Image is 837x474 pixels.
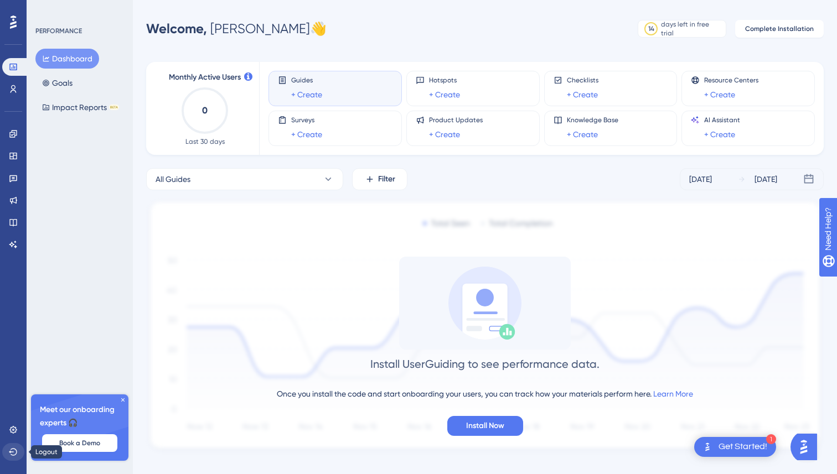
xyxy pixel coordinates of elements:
span: Meet our onboarding experts 🎧 [40,403,120,430]
span: Resource Centers [704,76,758,85]
a: + Create [429,128,460,141]
div: [DATE] [689,173,712,186]
div: [PERSON_NAME] 👋 [146,20,327,38]
div: Open Get Started! checklist, remaining modules: 1 [694,437,776,457]
button: Install Now [447,416,523,436]
span: Need Help? [26,3,69,16]
a: Learn More [653,389,693,398]
button: Goals [35,73,79,93]
span: Welcome, [146,20,207,37]
a: + Create [704,88,735,101]
span: Hotspots [429,76,460,85]
span: Book a Demo [59,439,100,447]
div: days left in free trial [661,20,722,38]
img: 1ec67ef948eb2d50f6bf237e9abc4f97.svg [146,199,824,454]
a: + Create [704,128,735,141]
div: [DATE] [755,173,777,186]
span: Product Updates [429,116,483,124]
button: All Guides [146,168,343,190]
span: Monthly Active Users [169,71,241,84]
img: launcher-image-alternative-text [701,440,714,454]
span: Guides [291,76,322,85]
div: Get Started! [719,441,767,453]
button: Impact ReportsBETA [35,97,126,117]
span: Install Now [466,419,504,433]
span: Checklists [567,76,598,85]
div: PERFORMANCE [35,27,82,35]
div: BETA [109,105,119,110]
button: Filter [352,168,407,190]
div: 14 [648,24,654,33]
span: Complete Installation [745,24,814,33]
a: + Create [567,88,598,101]
button: Dashboard [35,49,99,69]
span: Filter [378,173,395,186]
a: + Create [429,88,460,101]
span: Last 30 days [185,137,225,146]
a: + Create [291,88,322,101]
a: + Create [567,128,598,141]
text: 0 [202,105,208,116]
div: 1 [766,434,776,444]
span: All Guides [156,173,190,186]
button: Complete Installation [735,20,824,38]
iframe: UserGuiding AI Assistant Launcher [790,430,824,463]
div: Once you install the code and start onboarding your users, you can track how your materials perfo... [277,387,693,400]
span: Surveys [291,116,322,124]
span: AI Assistant [704,116,740,124]
a: + Create [291,128,322,141]
span: Knowledge Base [567,116,618,124]
button: Book a Demo [42,434,117,452]
div: Install UserGuiding to see performance data. [370,356,600,372]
